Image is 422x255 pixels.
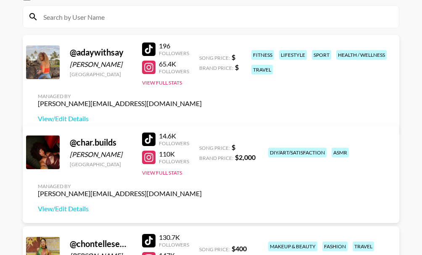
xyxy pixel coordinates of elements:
[235,153,256,161] strong: $ 2,000
[70,239,132,249] div: @ chontellesewett
[199,246,230,252] span: Song Price:
[70,47,132,58] div: @ adaywithsay
[322,242,348,251] div: fashion
[70,137,132,148] div: @ char.builds
[199,145,230,151] span: Song Price:
[70,71,132,77] div: [GEOGRAPHIC_DATA]
[159,150,189,158] div: 110K
[142,170,182,176] button: View Full Stats
[70,60,132,69] div: [PERSON_NAME]
[268,148,327,157] div: diy/art/satisfaction
[268,242,317,251] div: makeup & beauty
[159,233,189,242] div: 130.7K
[38,99,202,108] div: [PERSON_NAME][EMAIL_ADDRESS][DOMAIN_NAME]
[159,140,189,146] div: Followers
[38,189,202,198] div: [PERSON_NAME][EMAIL_ADDRESS][DOMAIN_NAME]
[159,68,189,74] div: Followers
[251,50,274,60] div: fitness
[38,10,394,24] input: Search by User Name
[70,150,132,159] div: [PERSON_NAME]
[353,242,374,251] div: travel
[332,148,349,157] div: asmr
[38,93,202,99] div: Managed By
[199,55,230,61] span: Song Price:
[159,60,189,68] div: 65.4K
[38,205,202,213] a: View/Edit Details
[199,155,233,161] span: Brand Price:
[199,65,233,71] span: Brand Price:
[159,42,189,50] div: 196
[70,161,132,167] div: [GEOGRAPHIC_DATA]
[159,50,189,56] div: Followers
[251,65,273,74] div: travel
[159,242,189,248] div: Followers
[235,63,239,71] strong: $
[38,183,202,189] div: Managed By
[159,158,189,165] div: Followers
[312,50,331,60] div: sport
[279,50,307,60] div: lifestyle
[38,114,202,123] a: View/Edit Details
[142,80,182,86] button: View Full Stats
[159,132,189,140] div: 14.6K
[336,50,387,60] div: health / wellness
[232,53,235,61] strong: $
[232,244,247,252] strong: $ 400
[232,143,235,151] strong: $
